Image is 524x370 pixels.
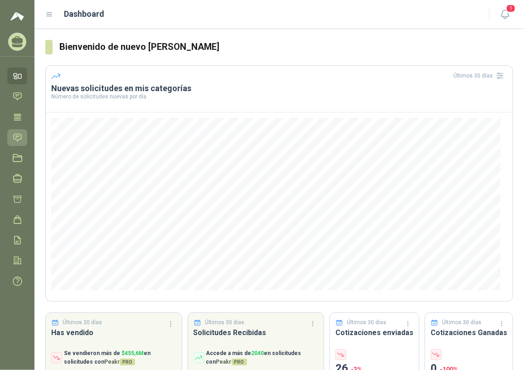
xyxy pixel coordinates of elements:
[206,349,319,366] p: Accede a más de en solicitudes con
[506,4,516,13] span: 1
[453,68,507,83] div: Últimos 30 días
[63,318,102,327] p: Últimos 30 días
[10,11,24,22] img: Logo peakr
[64,8,105,20] h1: Dashboard
[64,349,176,366] p: Se vendieron más de en solicitudes con
[60,40,513,54] h3: Bienvenido de nuevo [PERSON_NAME]
[51,327,176,338] h3: Has vendido
[335,327,413,338] h3: Cotizaciones enviadas
[51,83,507,94] h3: Nuevas solicitudes en mis categorías
[104,359,135,365] span: Peakr
[216,359,247,365] span: Peakr
[431,327,507,338] h3: Cotizaciones Ganadas
[252,350,264,356] span: 2040
[347,318,387,327] p: Últimos 30 días
[205,318,244,327] p: Últimos 30 días
[232,359,247,365] span: PRO
[120,359,135,365] span: PRO
[121,350,144,356] span: $ 455,6M
[497,6,513,23] button: 1
[194,327,319,338] h3: Solicitudes Recibidas
[51,94,507,99] p: Número de solicitudes nuevas por día
[442,318,482,327] p: Últimos 30 días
